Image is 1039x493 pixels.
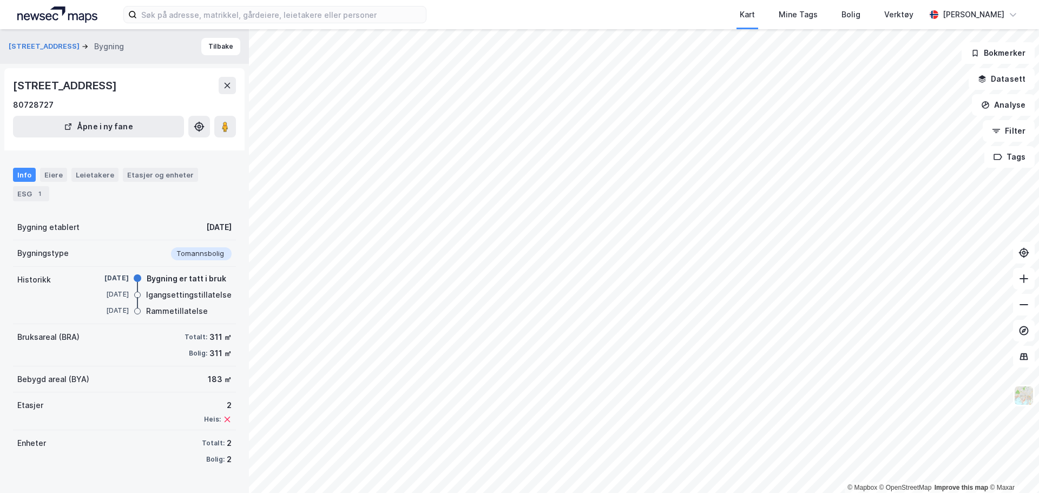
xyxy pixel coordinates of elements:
div: 311 ㎡ [209,347,232,360]
button: Filter [983,120,1035,142]
img: Z [1014,385,1034,406]
div: [DATE] [86,273,129,283]
div: Leietakere [71,168,119,182]
div: Verktøy [884,8,913,21]
button: Bokmerker [962,42,1035,64]
input: Søk på adresse, matrikkel, gårdeiere, leietakere eller personer [137,6,426,23]
div: Bygningstype [17,247,69,260]
div: Bygning [94,40,124,53]
div: [DATE] [86,290,129,299]
div: Etasjer [17,399,43,412]
div: Enheter [17,437,46,450]
div: Eiere [40,168,67,182]
div: Bruksareal (BRA) [17,331,80,344]
a: OpenStreetMap [879,484,932,491]
div: 2 [204,399,232,412]
button: Datasett [969,68,1035,90]
div: Bebygd areal (BYA) [17,373,89,386]
div: [DATE] [206,221,232,234]
div: Mine Tags [779,8,818,21]
div: 2 [227,453,232,466]
div: Bygning etablert [17,221,80,234]
button: [STREET_ADDRESS] [9,41,82,52]
div: Totalt: [202,439,225,448]
div: Heis: [204,415,221,424]
div: 183 ㎡ [208,373,232,386]
div: Igangsettingstillatelse [146,288,232,301]
div: 2 [227,437,232,450]
div: Etasjer og enheter [127,170,194,180]
button: Åpne i ny fane [13,116,184,137]
div: Historikk [17,273,51,286]
div: Bolig: [189,349,207,358]
a: Mapbox [847,484,877,491]
div: Bygning er tatt i bruk [147,272,226,285]
div: [PERSON_NAME] [943,8,1004,21]
div: Bolig [841,8,860,21]
div: 311 ㎡ [209,331,232,344]
div: [DATE] [86,306,129,315]
div: ESG [13,186,49,201]
button: Tags [984,146,1035,168]
div: 80728727 [13,98,54,111]
div: Kart [740,8,755,21]
button: Tilbake [201,38,240,55]
div: Totalt: [185,333,207,341]
div: Rammetillatelse [146,305,208,318]
a: Improve this map [935,484,988,491]
button: Analyse [972,94,1035,116]
div: Bolig: [206,455,225,464]
img: logo.a4113a55bc3d86da70a041830d287a7e.svg [17,6,97,23]
iframe: Chat Widget [985,441,1039,493]
div: Info [13,168,36,182]
div: 1 [34,188,45,199]
div: [STREET_ADDRESS] [13,77,119,94]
